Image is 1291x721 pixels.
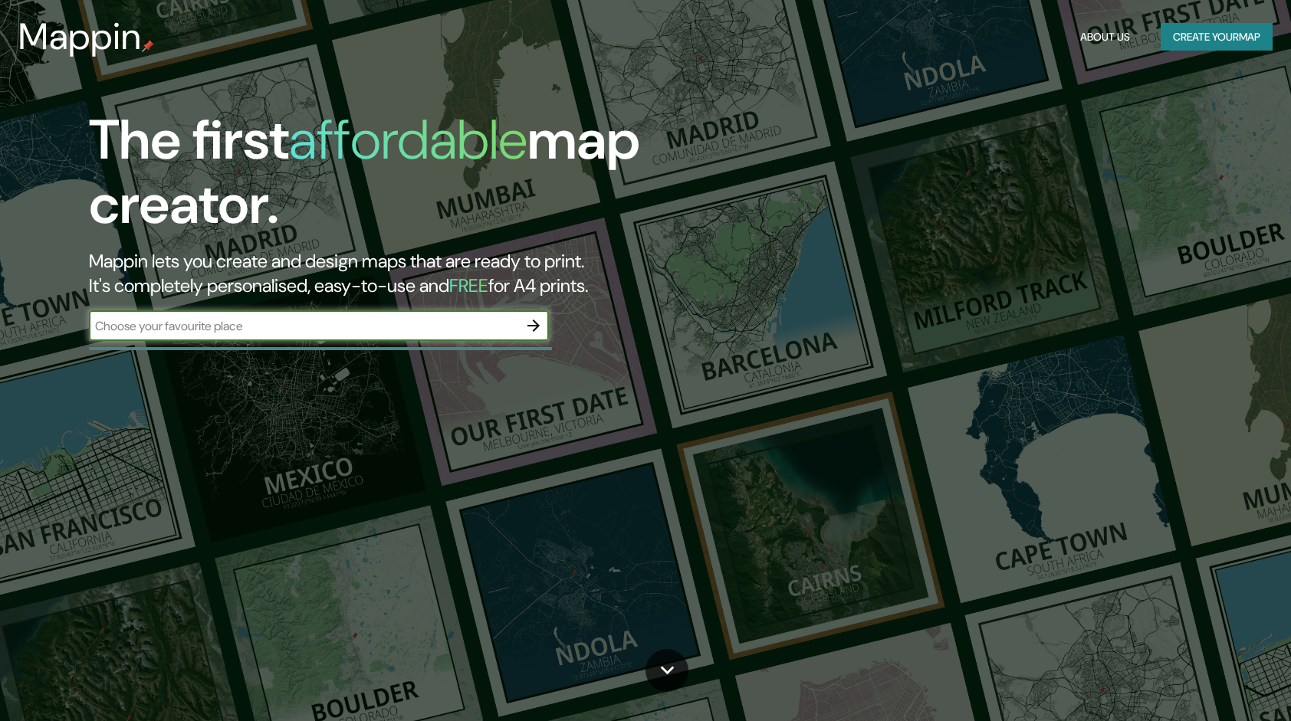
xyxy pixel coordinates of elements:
button: About Us [1074,23,1136,51]
h3: Mappin [18,15,142,58]
h1: affordable [289,104,527,175]
h1: The first map creator. [89,108,734,249]
h2: Mappin lets you create and design maps that are ready to print. It's completely personalised, eas... [89,249,734,298]
input: Choose your favourite place [89,317,518,335]
button: Create yourmap [1161,23,1273,51]
h5: FREE [449,274,488,297]
img: mappin-pin [142,40,154,52]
